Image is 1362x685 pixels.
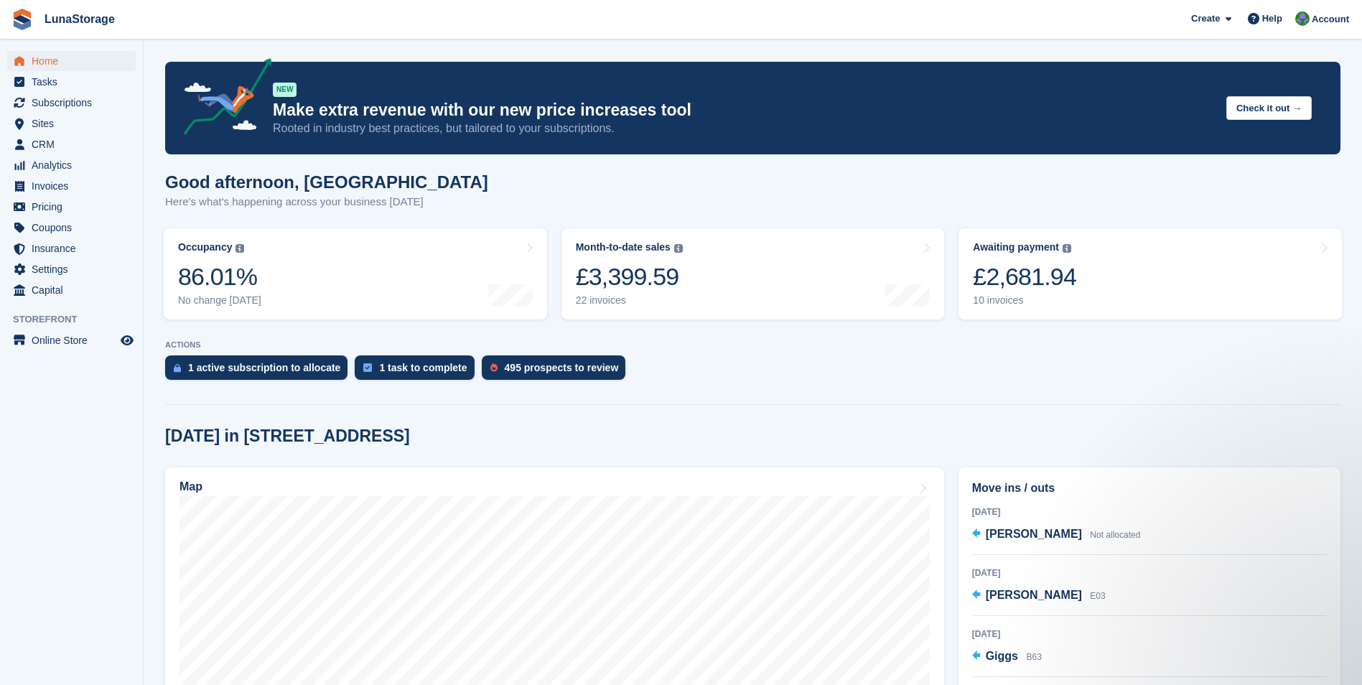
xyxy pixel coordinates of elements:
a: menu [7,330,136,350]
button: Check it out → [1226,96,1312,120]
a: Preview store [118,332,136,349]
div: No change [DATE] [178,294,261,307]
img: price-adjustments-announcement-icon-8257ccfd72463d97f412b2fc003d46551f7dbcb40ab6d574587a9cd5c0d94... [172,58,272,140]
span: B63 [1026,652,1041,662]
span: Account [1312,12,1349,27]
span: Not allocated [1090,530,1140,540]
div: 1 task to complete [379,362,467,373]
a: menu [7,280,136,300]
div: 495 prospects to review [505,362,619,373]
div: [DATE] [972,628,1327,640]
p: Make extra revenue with our new price increases tool [273,100,1215,121]
a: [PERSON_NAME] E03 [972,587,1106,605]
div: 10 invoices [973,294,1076,307]
span: Coupons [32,218,118,238]
a: Occupancy 86.01% No change [DATE] [164,228,547,320]
a: 495 prospects to review [482,355,633,387]
a: menu [7,134,136,154]
span: Pricing [32,197,118,217]
div: [DATE] [972,567,1327,579]
a: menu [7,113,136,134]
img: prospect-51fa495bee0391a8d652442698ab0144808aea92771e9ea1ae160a38d050c398.svg [490,363,498,372]
a: Month-to-date sales £3,399.59 22 invoices [561,228,945,320]
span: Home [32,51,118,71]
a: menu [7,155,136,175]
img: icon-info-grey-7440780725fd019a000dd9b08b2336e03edf1995a4989e88bcd33f0948082b44.svg [1063,244,1071,253]
div: 22 invoices [576,294,683,307]
img: Cathal Vaughan [1295,11,1310,26]
h1: Good afternoon, [GEOGRAPHIC_DATA] [165,172,488,192]
p: Rooted in industry best practices, but tailored to your subscriptions. [273,121,1215,136]
div: 86.01% [178,262,261,292]
span: [PERSON_NAME] [986,589,1082,601]
h2: [DATE] in [STREET_ADDRESS] [165,427,410,446]
div: £3,399.59 [576,262,683,292]
span: Invoices [32,176,118,196]
span: Create [1191,11,1220,26]
span: Analytics [32,155,118,175]
div: 1 active subscription to allocate [188,362,340,373]
a: menu [7,238,136,258]
div: Awaiting payment [973,241,1059,253]
img: icon-info-grey-7440780725fd019a000dd9b08b2336e03edf1995a4989e88bcd33f0948082b44.svg [674,244,683,253]
span: Online Store [32,330,118,350]
a: menu [7,197,136,217]
span: Sites [32,113,118,134]
span: Help [1262,11,1282,26]
a: menu [7,218,136,238]
div: NEW [273,83,297,97]
span: [PERSON_NAME] [986,528,1082,540]
span: Insurance [32,238,118,258]
span: Giggs [986,650,1018,662]
a: menu [7,72,136,92]
div: Month-to-date sales [576,241,671,253]
img: stora-icon-8386f47178a22dfd0bd8f6a31ec36ba5ce8667c1dd55bd0f319d3a0aa187defe.svg [11,9,33,30]
div: [DATE] [972,505,1327,518]
img: icon-info-grey-7440780725fd019a000dd9b08b2336e03edf1995a4989e88bcd33f0948082b44.svg [235,244,244,253]
a: menu [7,176,136,196]
a: Giggs B63 [972,648,1042,666]
span: E03 [1090,591,1105,601]
div: Occupancy [178,241,232,253]
a: 1 task to complete [355,355,481,387]
a: Awaiting payment £2,681.94 10 invoices [958,228,1342,320]
div: £2,681.94 [973,262,1076,292]
img: task-75834270c22a3079a89374b754ae025e5fb1db73e45f91037f5363f120a921f8.svg [363,363,372,372]
span: CRM [32,134,118,154]
span: Capital [32,280,118,300]
span: Settings [32,259,118,279]
img: active_subscription_to_allocate_icon-d502201f5373d7db506a760aba3b589e785aa758c864c3986d89f69b8ff3... [174,363,181,373]
a: [PERSON_NAME] Not allocated [972,526,1141,544]
a: 1 active subscription to allocate [165,355,355,387]
p: Here's what's happening across your business [DATE] [165,194,488,210]
p: ACTIONS [165,340,1340,350]
a: LunaStorage [39,7,121,31]
h2: Map [179,480,202,493]
span: Subscriptions [32,93,118,113]
a: menu [7,93,136,113]
span: Storefront [13,312,143,327]
span: Tasks [32,72,118,92]
a: menu [7,259,136,279]
h2: Move ins / outs [972,480,1327,497]
a: menu [7,51,136,71]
